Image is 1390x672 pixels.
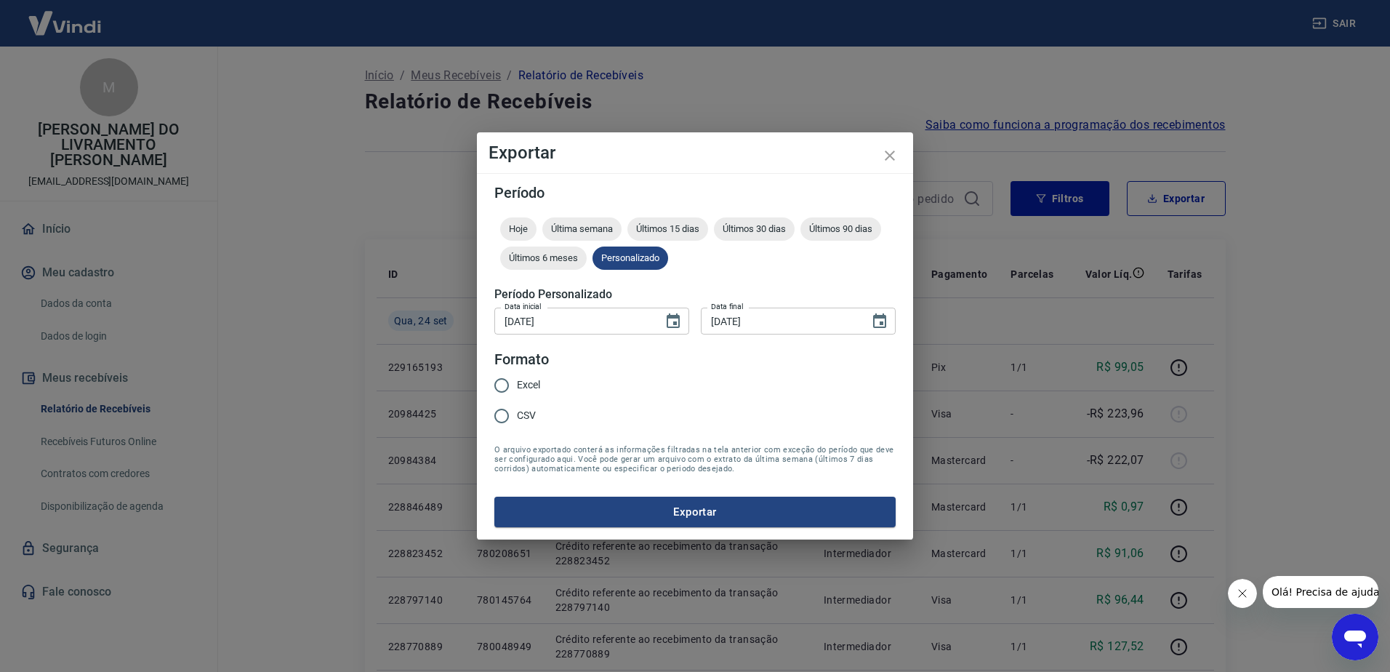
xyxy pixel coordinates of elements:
[865,307,894,336] button: Choose date, selected date is 24 de set de 2025
[1263,576,1378,608] iframe: Mensagem da empresa
[701,308,859,335] input: DD/MM/YYYY
[800,223,881,234] span: Últimos 90 dias
[500,217,537,241] div: Hoje
[505,301,542,312] label: Data inicial
[500,223,537,234] span: Hoje
[494,445,896,473] span: O arquivo exportado conterá as informações filtradas na tela anterior com exceção do período que ...
[1228,579,1257,608] iframe: Fechar mensagem
[517,377,540,393] span: Excel
[542,223,622,234] span: Última semana
[592,252,668,263] span: Personalizado
[714,217,795,241] div: Últimos 30 dias
[627,217,708,241] div: Últimos 15 dias
[494,349,549,370] legend: Formato
[494,497,896,527] button: Exportar
[627,223,708,234] span: Últimos 15 dias
[872,138,907,173] button: close
[592,247,668,270] div: Personalizado
[800,217,881,241] div: Últimos 90 dias
[711,301,744,312] label: Data final
[517,408,536,423] span: CSV
[494,287,896,302] h5: Período Personalizado
[714,223,795,234] span: Últimos 30 dias
[494,185,896,200] h5: Período
[1332,614,1378,660] iframe: Botão para abrir a janela de mensagens
[489,144,901,161] h4: Exportar
[500,252,587,263] span: Últimos 6 meses
[659,307,688,336] button: Choose date, selected date is 1 de set de 2025
[494,308,653,335] input: DD/MM/YYYY
[500,247,587,270] div: Últimos 6 meses
[9,10,122,22] span: Olá! Precisa de ajuda?
[542,217,622,241] div: Última semana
